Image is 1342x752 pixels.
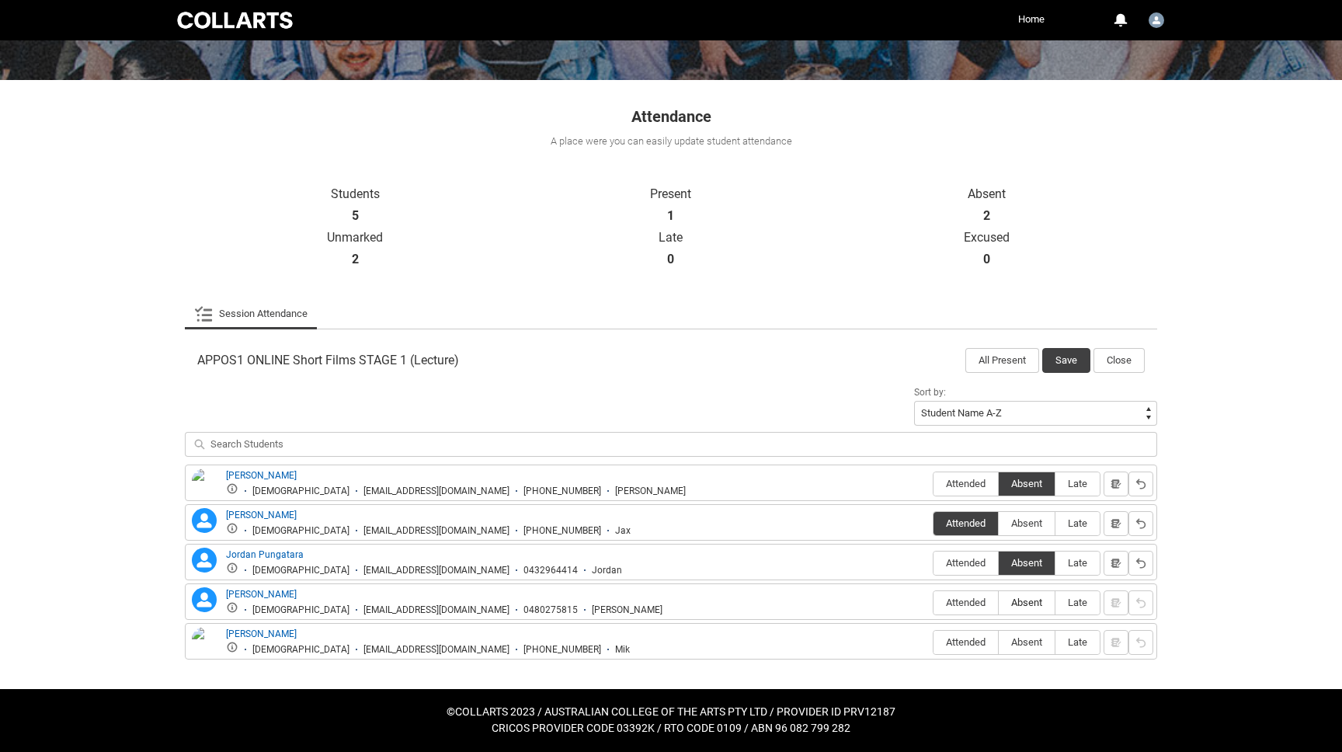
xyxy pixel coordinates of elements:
[1128,511,1153,536] button: Reset
[252,604,349,616] div: [DEMOGRAPHIC_DATA]
[829,186,1145,202] p: Absent
[1055,517,1100,529] span: Late
[914,387,946,398] span: Sort by:
[226,589,297,600] a: [PERSON_NAME]
[1055,478,1100,489] span: Late
[1055,597,1100,608] span: Late
[933,478,998,489] span: Attended
[933,597,998,608] span: Attended
[1014,8,1048,31] a: Home
[983,208,990,224] strong: 2
[933,636,998,648] span: Attended
[592,604,662,616] div: [PERSON_NAME]
[252,644,349,656] div: [DEMOGRAPHIC_DATA]
[1128,472,1153,496] button: Reset
[1055,636,1100,648] span: Late
[197,230,513,245] p: Unmarked
[933,557,998,569] span: Attended
[185,298,317,329] li: Session Attendance
[1104,551,1128,576] button: Notes
[667,208,674,224] strong: 1
[192,587,217,612] lightning-icon: Keanu Savy
[197,353,459,368] span: APPOS1 ONLINE Short Films STAGE 1 (Lecture)
[1145,6,1168,31] button: User Profile Victoria.Mangano
[226,628,297,639] a: [PERSON_NAME]
[192,548,217,573] lightning-icon: Jordan Pungatara
[352,252,359,267] strong: 2
[615,486,686,497] div: [PERSON_NAME]
[363,486,509,497] div: [EMAIL_ADDRESS][DOMAIN_NAME]
[1042,348,1090,373] button: Save
[829,230,1145,245] p: Excused
[363,525,509,537] div: [EMAIL_ADDRESS][DOMAIN_NAME]
[999,597,1055,608] span: Absent
[523,604,578,616] div: 0480275815
[1104,511,1128,536] button: Notes
[1149,12,1164,28] img: Victoria.Mangano
[999,636,1055,648] span: Absent
[194,298,308,329] a: Session Attendance
[1128,551,1153,576] button: Reset
[615,644,630,656] div: Mik
[523,565,578,576] div: 0432964414
[1128,630,1153,655] button: Reset
[999,517,1055,529] span: Absent
[667,252,674,267] strong: 0
[592,565,622,576] div: Jordan
[226,510,297,520] a: [PERSON_NAME]
[183,134,1159,149] div: A place were you can easily update student attendance
[197,186,513,202] p: Students
[252,525,349,537] div: [DEMOGRAPHIC_DATA]
[513,230,829,245] p: Late
[1128,590,1153,615] button: Reset
[252,565,349,576] div: [DEMOGRAPHIC_DATA]
[523,644,601,656] div: [PHONE_NUMBER]
[185,432,1157,457] input: Search Students
[252,486,349,497] div: [DEMOGRAPHIC_DATA]
[983,252,990,267] strong: 0
[352,208,359,224] strong: 5
[1104,472,1128,496] button: Notes
[965,348,1039,373] button: All Present
[226,470,297,481] a: [PERSON_NAME]
[363,644,509,656] div: [EMAIL_ADDRESS][DOMAIN_NAME]
[933,517,998,529] span: Attended
[513,186,829,202] p: Present
[192,468,217,503] img: Emily Morey
[523,525,601,537] div: [PHONE_NUMBER]
[226,549,304,560] a: Jordan Pungatara
[999,478,1055,489] span: Absent
[363,565,509,576] div: [EMAIL_ADDRESS][DOMAIN_NAME]
[1055,557,1100,569] span: Late
[363,604,509,616] div: [EMAIL_ADDRESS][DOMAIN_NAME]
[523,486,601,497] div: [PHONE_NUMBER]
[631,107,711,126] span: Attendance
[192,508,217,533] lightning-icon: Jaxon Morton
[999,557,1055,569] span: Absent
[192,627,217,661] img: Mick Tsatsis
[615,525,631,537] div: Jax
[1093,348,1145,373] button: Close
